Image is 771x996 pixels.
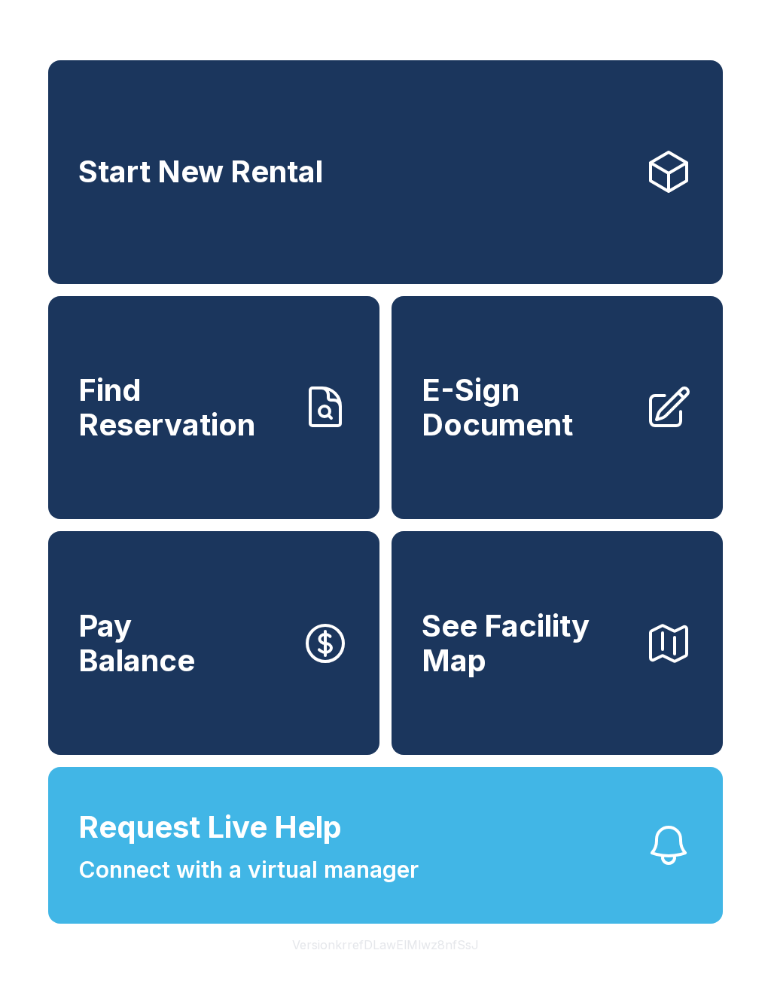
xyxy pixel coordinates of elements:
[280,924,491,966] button: VersionkrrefDLawElMlwz8nfSsJ
[78,609,195,677] span: Pay Balance
[392,296,723,520] a: E-Sign Document
[48,60,723,284] a: Start New Rental
[78,805,342,850] span: Request Live Help
[48,767,723,924] button: Request Live HelpConnect with a virtual manager
[422,373,632,441] span: E-Sign Document
[48,296,379,520] a: Find Reservation
[48,531,379,755] button: PayBalance
[422,609,632,677] span: See Facility Map
[78,373,289,441] span: Find Reservation
[78,154,323,189] span: Start New Rental
[392,531,723,755] button: See Facility Map
[78,853,419,887] span: Connect with a virtual manager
